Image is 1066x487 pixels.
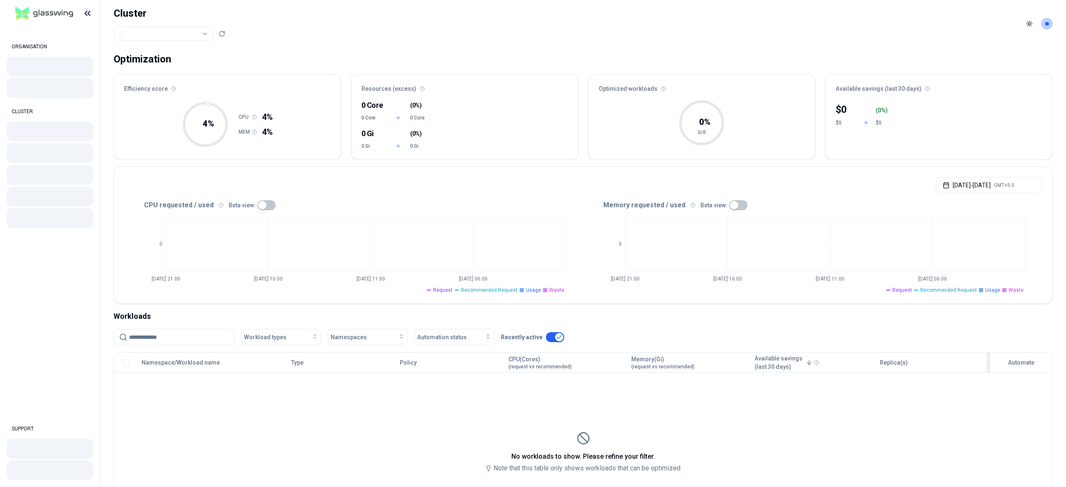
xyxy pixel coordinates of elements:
div: Memory(Gi) [631,355,695,370]
p: 0 [841,103,847,116]
span: Usage [526,287,541,293]
div: ORGANISATION [7,38,93,55]
tspan: [DATE] 11:00 [356,276,385,282]
span: ( ) [410,129,421,138]
span: Waste [1009,287,1024,293]
span: Request [892,287,912,293]
img: GlassWing [12,4,77,23]
tspan: 0/0 [698,129,706,135]
span: 0 Gi [361,143,386,149]
div: CLUSTER [7,103,93,120]
div: Resources (excess) [351,75,578,98]
p: Beta view: [229,201,256,209]
button: Replica(s) [880,354,908,371]
tspan: 0 % [699,117,710,127]
span: 0 Gi [410,143,435,149]
div: 0 Core [361,99,386,111]
span: ( ) [410,101,421,109]
button: Automation status [414,329,494,345]
div: $0 [836,119,856,126]
tspan: [DATE] 21:00 [610,276,639,282]
p: Beta view: [700,201,727,209]
span: 0 Core [361,114,386,121]
div: CPU requested / used [124,200,583,210]
p: 0 [878,106,881,114]
button: [DATE]-[DATE]GMT+5.5 [936,177,1042,194]
div: Efficiency score [114,75,341,98]
h1: CPU [239,114,252,120]
span: Namespaces [331,333,367,341]
div: Optimized workloads [589,75,815,98]
button: Namespaces [328,329,408,345]
tspan: 4 % [202,119,214,129]
span: (request vs recommended) [508,363,572,370]
tspan: 0 [619,241,622,247]
h1: No workloads to show. Please refine your filter. [511,452,655,462]
div: $0 [876,119,896,126]
div: ( %) [876,106,896,114]
div: SUPPORT [7,420,93,437]
span: Automation status [417,333,467,341]
tspan: 0 [159,241,162,247]
h1: Cluster [114,7,225,20]
span: (request vs recommended) [631,363,695,370]
span: Waste [549,287,564,293]
button: CPU(Cores)(request vs recommended) [508,354,572,371]
div: Available savings (last 30 days) [826,75,1052,98]
div: Policy [400,358,501,367]
tspan: [DATE] 11:00 [815,276,844,282]
p: Recently active [501,333,543,341]
div: CPU(Cores) [508,355,572,370]
tspan: [DATE] 16:00 [254,276,283,282]
div: Workloads [114,311,1053,322]
tspan: [DATE] 21:00 [152,276,180,282]
span: Usage [985,287,1000,293]
tspan: [DATE] 16:00 [713,276,742,282]
div: Memory requested / used [583,200,1043,210]
h1: MEM [239,129,252,135]
button: Namespace/Workload name [142,354,220,371]
span: 4% [262,111,273,123]
div: Automate [994,358,1049,367]
span: Request [433,287,453,293]
span: 0% [412,129,420,138]
button: Available savings(last 30 days) [755,354,812,371]
div: Optimization [114,51,171,67]
button: Workload types [241,329,321,345]
div: $ [836,103,856,116]
tspan: [DATE] 06:00 [918,276,947,282]
span: 0% [412,101,420,109]
span: Workload types [244,333,286,341]
span: Recommended Request [920,287,977,293]
button: Select a value [114,27,214,41]
h2: Note that this table only shows workloads that can be optimized. [493,463,682,473]
span: Recommended Request [461,287,518,293]
span: 0 Core [410,114,435,121]
button: Memory(Gi)(request vs recommended) [631,354,695,371]
div: 0 Gi [361,128,386,139]
span: 4% [262,126,273,138]
span: GMT+5.5 [994,182,1014,189]
button: Type [291,354,304,371]
tspan: [DATE] 06:00 [459,276,488,282]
